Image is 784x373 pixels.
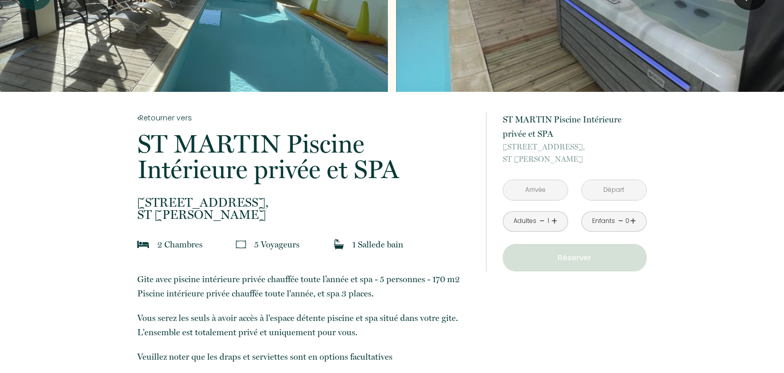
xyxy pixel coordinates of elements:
[503,112,647,141] p: ST MARTIN Piscine Intérieure privée et SPA
[540,213,545,229] a: -
[503,141,647,165] p: ST [PERSON_NAME]
[503,180,568,200] input: Arrivée
[296,239,300,250] span: s
[503,141,647,153] span: [STREET_ADDRESS],
[137,311,472,339] p: Vous serez les seuls à avoir accès à l'espace détente piscine et spa situé dans votre gite. L'ens...
[352,237,403,252] p: 1 Salle de bain
[157,237,203,252] p: 2 Chambre
[582,180,646,200] input: Départ
[551,213,557,229] a: +
[137,131,472,182] p: ST MARTIN Piscine Intérieure privée et SPA
[592,216,615,226] div: Enfants
[513,216,536,226] div: Adultes
[236,239,246,250] img: guests
[137,196,472,209] span: [STREET_ADDRESS],
[137,112,472,123] a: Retourner vers
[506,252,643,264] p: Réserver
[137,272,472,301] p: Gite avec piscine intérieure privée chauffée toute l’année et spa - 5 personnes - 170 m2 Piscine ...
[254,237,300,252] p: 5 Voyageur
[199,239,203,250] span: s
[625,216,630,226] div: 0
[137,350,472,364] p: Veuillez noter que les draps et serviettes sont en options facultatives
[618,213,624,229] a: -
[137,196,472,221] p: ST [PERSON_NAME]
[546,216,551,226] div: 1
[503,244,647,271] button: Réserver
[630,213,636,229] a: +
